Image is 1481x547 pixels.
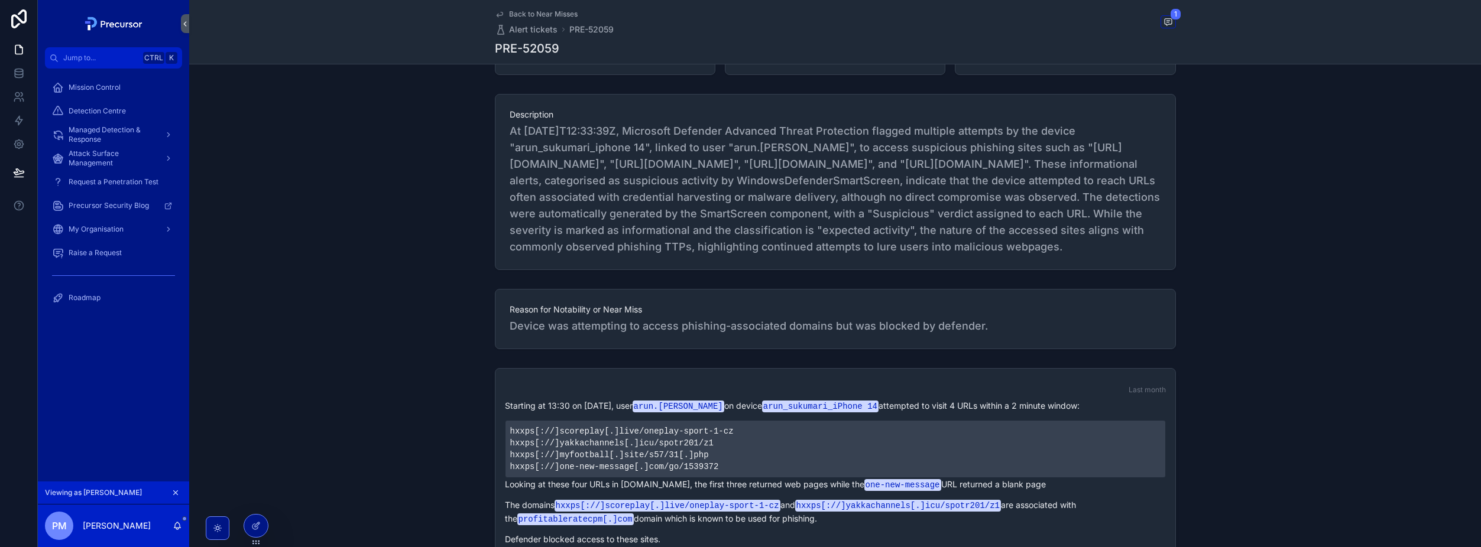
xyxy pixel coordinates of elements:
code: hxxps[://]scoreplay[.]live/oneplay-sport-1-cz [555,500,780,512]
code: profitableratecpm[.]com [517,513,634,525]
a: Roadmap [45,287,182,308]
a: Detection Centre [45,100,182,122]
p: [PERSON_NAME] [83,520,151,532]
span: Last month [1129,385,1166,394]
span: At [DATE]T12:33:39Z, Microsoft Defender Advanced Threat Protection flagged multiple attempts by t... [510,123,1161,255]
p: Defender blocked access to these sites. [505,533,1166,545]
a: Back to Near Misses [495,9,578,19]
span: K [167,53,176,63]
div: scrollable content [38,69,189,324]
a: Mission Control [45,77,182,98]
code: hxxps[://]yakkachannels[.]icu/spotr201/z1 [795,500,1001,512]
code: arun.[PERSON_NAME] [633,401,724,412]
pre: hxxps[://]scoreplay[.]live/oneplay-sport-1-cz hxxps[://]yakkachannels[.]icu/spotr201/z1 hxxps[://... [505,420,1166,478]
span: Reason for Notability or Near Miss [510,304,1161,315]
span: Roadmap [69,293,101,302]
a: Precursor Security Blog [45,195,182,216]
a: PRE-52059 [569,24,614,35]
span: Description [510,109,1161,121]
span: Ctrl [143,52,164,64]
span: Device was attempting to access phishing-associated domains but was blocked by defender. [510,318,1161,334]
span: My Organisation [69,224,124,234]
code: one-new-message [864,479,941,491]
span: Request a Penetration Test [69,177,158,187]
a: Raise a Request [45,242,182,263]
span: Raise a Request [69,248,122,258]
span: Back to Near Misses [509,9,578,19]
span: 1 [1170,8,1181,20]
span: Attack Surface Management [69,149,155,168]
code: arun_sukumari_iPhone 14 [762,401,879,412]
a: My Organisation [45,219,182,240]
p: Looking at these four URLs in [DOMAIN_NAME], the first three returned web pages while the URL ret... [505,478,1166,491]
span: Precursor Security Blog [69,201,149,210]
span: PM [52,519,67,533]
span: Jump to... [63,53,138,63]
button: Jump to...CtrlK [45,47,182,69]
p: The domains and are associated with the domain which is known to be used for phishing. [505,499,1166,526]
a: Alert tickets [495,24,558,35]
p: Starting at 13:30 on [DATE], user on device attempted to visit 4 URLs within a 2 minute window: [505,399,1166,413]
span: Alert tickets [509,24,558,35]
h1: PRE-52059 [495,40,559,57]
button: 1 [1161,15,1176,30]
img: App logo [82,14,146,33]
a: Request a Penetration Test [45,171,182,193]
span: Managed Detection & Response [69,125,155,144]
a: Attack Surface Management [45,148,182,169]
span: Detection Centre [69,106,126,116]
span: Mission Control [69,83,121,92]
span: Viewing as [PERSON_NAME] [45,488,142,497]
a: Managed Detection & Response [45,124,182,145]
